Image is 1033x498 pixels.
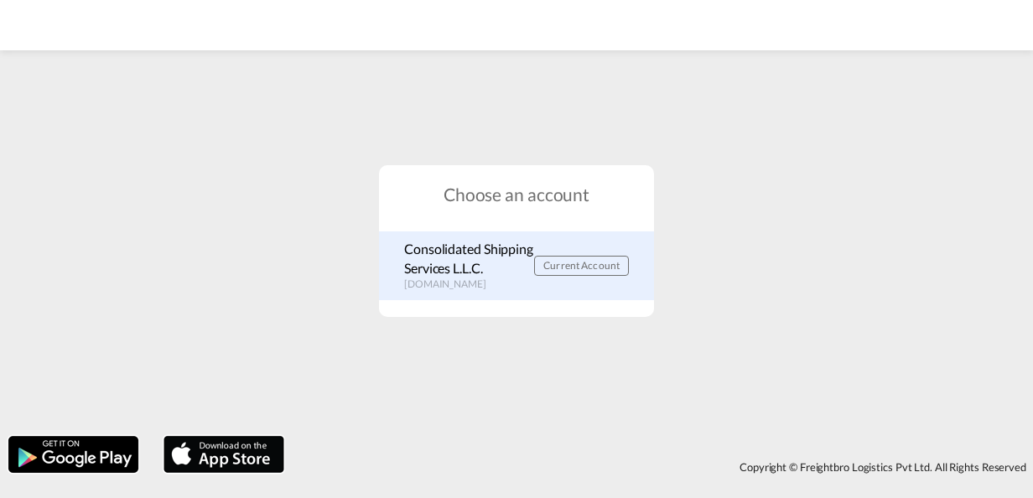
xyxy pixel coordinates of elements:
button: Current Account [534,256,629,276]
img: google.png [7,434,140,475]
p: Consolidated Shipping Services L.L.C. [404,240,534,278]
img: apple.png [162,434,286,475]
a: Consolidated Shipping Services L.L.C.[DOMAIN_NAME] Current Account [404,240,629,292]
p: [DOMAIN_NAME] [404,278,534,292]
h1: Choose an account [379,182,654,206]
div: Copyright © Freightbro Logistics Pvt Ltd. All Rights Reserved [293,453,1033,481]
span: Current Account [543,259,620,272]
